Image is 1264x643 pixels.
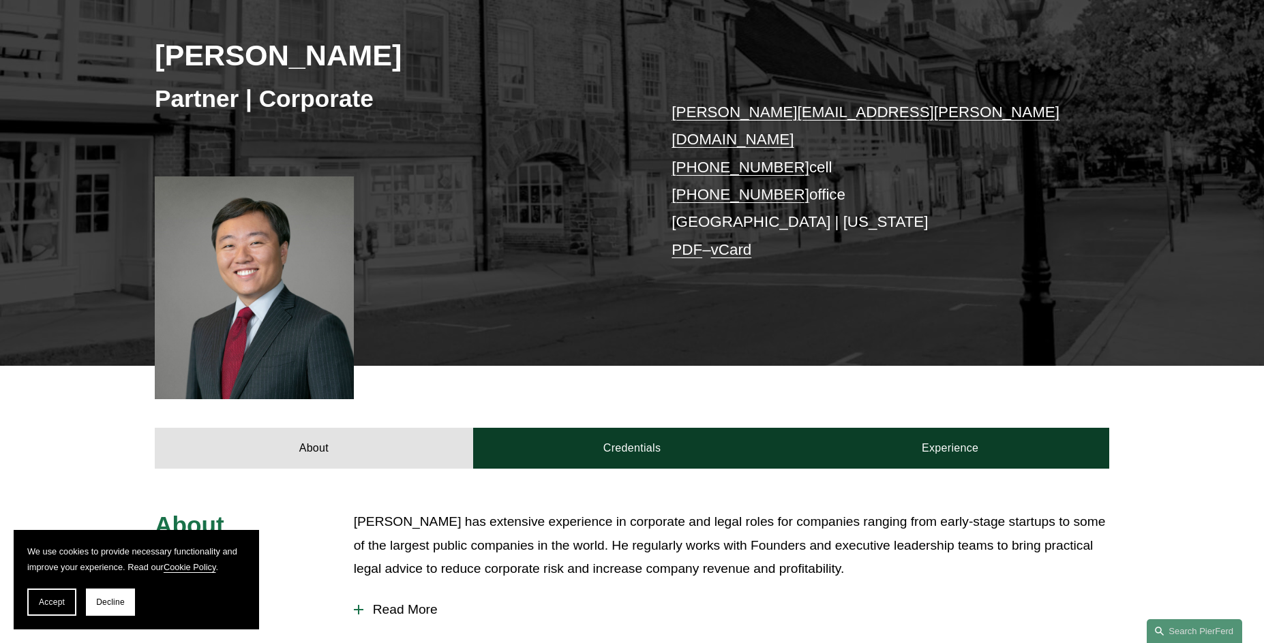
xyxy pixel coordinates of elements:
a: About [155,428,473,469]
span: Read More [363,602,1109,617]
p: cell office [GEOGRAPHIC_DATA] | [US_STATE] – [672,99,1069,264]
h2: [PERSON_NAME] [155,37,632,73]
section: Cookie banner [14,530,259,629]
a: [PHONE_NUMBER] [672,186,809,203]
span: Decline [96,597,125,607]
p: We use cookies to provide necessary functionality and improve your experience. Read our . [27,544,245,575]
a: Credentials [473,428,792,469]
button: Decline [86,589,135,616]
h3: Partner | Corporate [155,84,632,114]
a: Search this site [1147,619,1242,643]
a: vCard [711,241,752,258]
span: About [155,512,224,538]
span: Accept [39,597,65,607]
button: Read More [354,592,1109,627]
a: Experience [791,428,1109,469]
button: Accept [27,589,76,616]
a: [PHONE_NUMBER] [672,159,809,176]
a: [PERSON_NAME][EMAIL_ADDRESS][PERSON_NAME][DOMAIN_NAME] [672,104,1059,148]
a: PDF [672,241,702,258]
p: [PERSON_NAME] has extensive experience in corporate and legal roles for companies ranging from ea... [354,510,1109,581]
a: Cookie Policy [164,562,216,572]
